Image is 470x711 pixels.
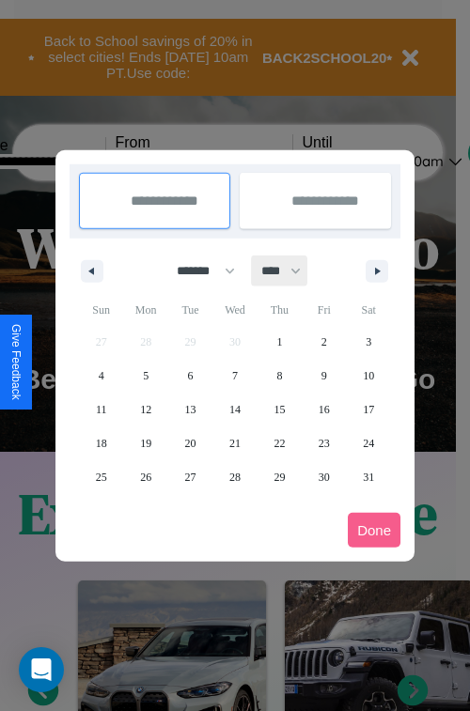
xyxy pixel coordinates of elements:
[347,325,391,359] button: 3
[347,426,391,460] button: 24
[348,513,400,548] button: Done
[258,325,302,359] button: 1
[319,460,330,494] span: 30
[302,460,346,494] button: 30
[229,393,241,426] span: 14
[168,393,212,426] button: 13
[79,460,123,494] button: 25
[229,460,241,494] span: 28
[212,426,257,460] button: 21
[302,393,346,426] button: 16
[185,460,196,494] span: 27
[319,426,330,460] span: 23
[363,460,374,494] span: 31
[9,324,23,400] div: Give Feedback
[363,359,374,393] span: 10
[188,359,194,393] span: 6
[168,426,212,460] button: 20
[276,359,282,393] span: 8
[168,295,212,325] span: Tue
[168,460,212,494] button: 27
[79,359,123,393] button: 4
[79,426,123,460] button: 18
[302,426,346,460] button: 23
[79,295,123,325] span: Sun
[96,460,107,494] span: 25
[212,359,257,393] button: 7
[185,393,196,426] span: 13
[363,426,374,460] span: 24
[258,359,302,393] button: 8
[96,393,107,426] span: 11
[274,393,285,426] span: 15
[19,647,64,692] div: Open Intercom Messenger
[319,393,330,426] span: 16
[140,460,151,494] span: 26
[276,325,282,359] span: 1
[321,325,327,359] span: 2
[232,359,238,393] span: 7
[123,426,167,460] button: 19
[212,460,257,494] button: 28
[347,359,391,393] button: 10
[79,393,123,426] button: 11
[168,359,212,393] button: 6
[363,393,374,426] span: 17
[274,460,285,494] span: 29
[302,359,346,393] button: 9
[321,359,327,393] span: 9
[258,295,302,325] span: Thu
[123,393,167,426] button: 12
[123,359,167,393] button: 5
[274,426,285,460] span: 22
[185,426,196,460] span: 20
[229,426,241,460] span: 21
[258,460,302,494] button: 29
[123,295,167,325] span: Mon
[302,325,346,359] button: 2
[347,460,391,494] button: 31
[140,393,151,426] span: 12
[212,393,257,426] button: 14
[347,295,391,325] span: Sat
[366,325,371,359] span: 3
[302,295,346,325] span: Fri
[99,359,104,393] span: 4
[140,426,151,460] span: 19
[258,426,302,460] button: 22
[96,426,107,460] span: 18
[212,295,257,325] span: Wed
[123,460,167,494] button: 26
[258,393,302,426] button: 15
[347,393,391,426] button: 17
[143,359,149,393] span: 5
